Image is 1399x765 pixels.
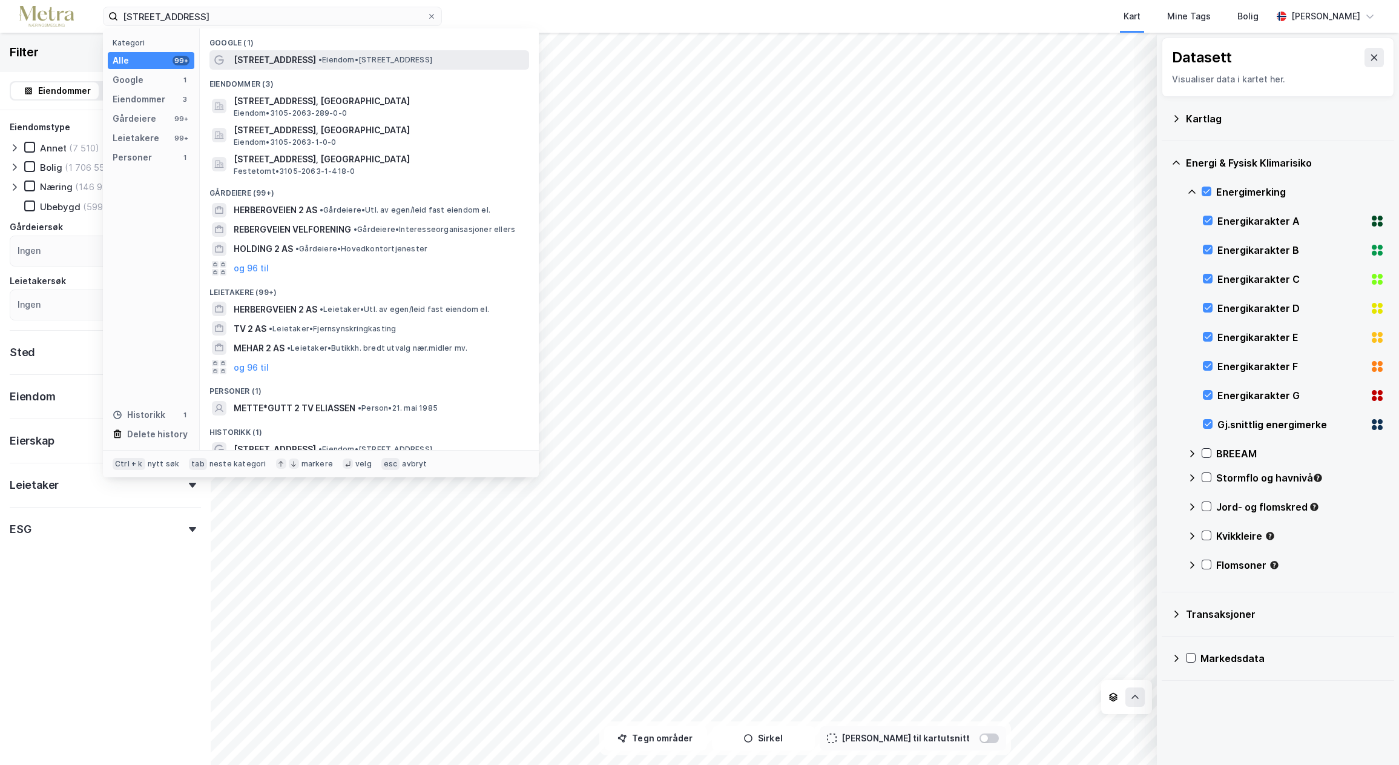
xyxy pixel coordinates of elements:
div: Leietakersøk [10,274,66,288]
div: avbryt [402,459,427,469]
div: Kartlag [1186,111,1384,126]
span: • [295,244,299,253]
div: 99+ [173,56,189,65]
span: • [354,225,357,234]
div: Kart [1124,9,1141,24]
div: Alle [113,53,129,68]
button: og 96 til [234,261,269,276]
div: Energikarakter G [1217,388,1365,403]
div: Flomsoner [1216,558,1384,572]
span: Eiendom • 3105-2063-289-0-0 [234,108,347,118]
div: Visualiser data i kartet her. [1172,72,1384,87]
div: Energikarakter C [1217,272,1365,286]
div: Eierskap [10,434,54,448]
span: Festetomt • 3105-2063-1-418-0 [234,167,355,176]
span: • [318,55,322,64]
div: 99+ [173,114,189,124]
span: [STREET_ADDRESS], [GEOGRAPHIC_DATA] [234,123,524,137]
div: Annet [40,142,67,154]
div: Energi & Fysisk Klimarisiko [1186,156,1384,170]
div: Kontrollprogram for chat [1338,707,1399,765]
button: og 96 til [234,360,269,374]
div: Gårdeiersøk [10,220,63,234]
div: Bolig [40,162,62,173]
div: Eiendommer [113,92,165,107]
span: • [269,324,272,333]
div: tab [189,458,207,470]
iframe: Chat Widget [1338,707,1399,765]
span: [STREET_ADDRESS] [234,53,316,67]
div: Eiendommer (3) [200,70,539,91]
div: Næring [40,181,73,193]
div: nytt søk [148,459,180,469]
div: Eiendom [10,389,56,404]
span: • [287,343,291,353]
div: Energimerking [1216,185,1384,199]
div: (146 920) [75,181,116,193]
span: TV 2 AS [234,322,266,336]
span: • [318,445,322,454]
img: metra-logo.256734c3b2bbffee19d4.png [19,6,74,27]
div: Historikk [113,408,165,422]
div: Transaksjoner [1186,607,1384,621]
div: [PERSON_NAME] [1291,9,1360,24]
div: Ubebygd [40,201,81,213]
div: (1 706 558) [65,162,114,173]
span: METTE*GUTT 2 TV ELIASSEN [234,401,355,416]
span: • [320,205,323,214]
div: BREEAM [1216,446,1384,461]
div: Stormflo og havnivå [1216,471,1384,485]
span: HERBERGVEIEN 2 AS [234,302,317,317]
div: esc [381,458,400,470]
div: velg [355,459,372,469]
div: Energikarakter D [1217,301,1365,316]
div: Filter [10,42,39,62]
button: Sirkel [712,726,815,750]
div: Ingen [18,243,41,258]
div: 1 [180,410,189,420]
div: Tooltip anchor [1309,502,1320,512]
span: [STREET_ADDRESS], [GEOGRAPHIC_DATA] [234,94,524,108]
div: Mine Tags [1167,9,1211,24]
div: Personer [113,150,152,165]
div: Ingen [18,297,41,312]
div: Ctrl + k [113,458,145,470]
div: Historikk (1) [200,418,539,440]
div: Gj.snittlig energimerke [1217,417,1365,432]
span: [STREET_ADDRESS] [234,442,316,457]
div: Leietakere [113,131,159,145]
div: (7 510) [69,142,99,154]
div: Kvikkleire [1216,529,1384,543]
div: Energikarakter A [1217,214,1365,228]
div: 3 [180,94,189,104]
div: Tooltip anchor [1312,472,1323,483]
div: 99+ [173,133,189,143]
span: Gårdeiere • Utl. av egen/leid fast eiendom el. [320,205,490,215]
div: Delete history [127,427,188,442]
span: Eiendom • [STREET_ADDRESS] [318,445,432,454]
span: Eiendom • 3105-2063-1-0-0 [234,137,337,147]
div: Leietakere (99+) [200,278,539,300]
span: [STREET_ADDRESS], [GEOGRAPHIC_DATA] [234,152,524,167]
span: Leietaker • Utl. av egen/leid fast eiendom el. [320,305,489,314]
div: Kategori [113,38,194,47]
div: Eiendommer [38,84,91,98]
span: Person • 21. mai 1985 [358,403,438,413]
div: Gårdeiere (99+) [200,179,539,200]
div: Google [113,73,143,87]
span: Gårdeiere • Hovedkontortjenester [295,244,427,254]
div: 1 [180,153,189,162]
div: neste kategori [209,459,266,469]
div: 1 [180,75,189,85]
div: Google (1) [200,28,539,50]
span: Eiendom • [STREET_ADDRESS] [318,55,432,65]
button: Tegn områder [604,726,707,750]
div: Markedsdata [1200,651,1384,666]
span: HOLDING 2 AS [234,242,293,256]
input: Søk på adresse, matrikkel, gårdeiere, leietakere eller personer [118,7,427,25]
div: Datasett [1172,48,1232,67]
div: Energikarakter B [1217,243,1365,257]
div: Sted [10,345,35,360]
div: markere [301,459,333,469]
span: • [358,403,361,412]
